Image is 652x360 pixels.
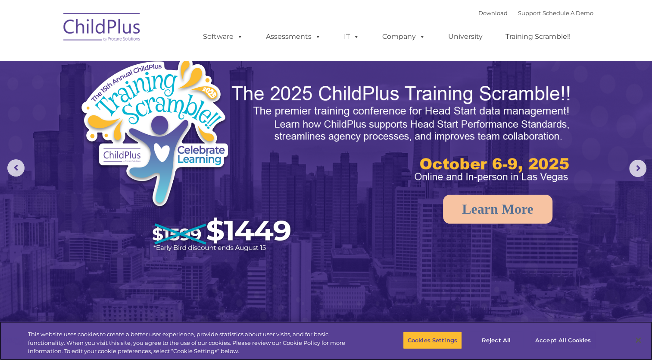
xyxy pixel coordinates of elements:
a: Download [478,9,508,16]
button: Reject All [469,331,523,349]
font: | [478,9,593,16]
a: Training Scramble!! [497,28,579,45]
a: Assessments [257,28,330,45]
div: This website uses cookies to create a better user experience, provide statistics about user visit... [28,330,359,356]
button: Accept All Cookies [530,331,596,349]
a: Schedule A Demo [543,9,593,16]
span: Phone number [120,92,156,99]
button: Cookies Settings [403,331,462,349]
a: Company [374,28,434,45]
button: Close [629,331,648,350]
a: Learn More [443,195,552,224]
a: University [440,28,491,45]
a: IT [335,28,368,45]
img: ChildPlus by Procare Solutions [59,7,145,50]
a: Support [518,9,541,16]
a: Software [194,28,252,45]
span: Last name [120,57,146,63]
